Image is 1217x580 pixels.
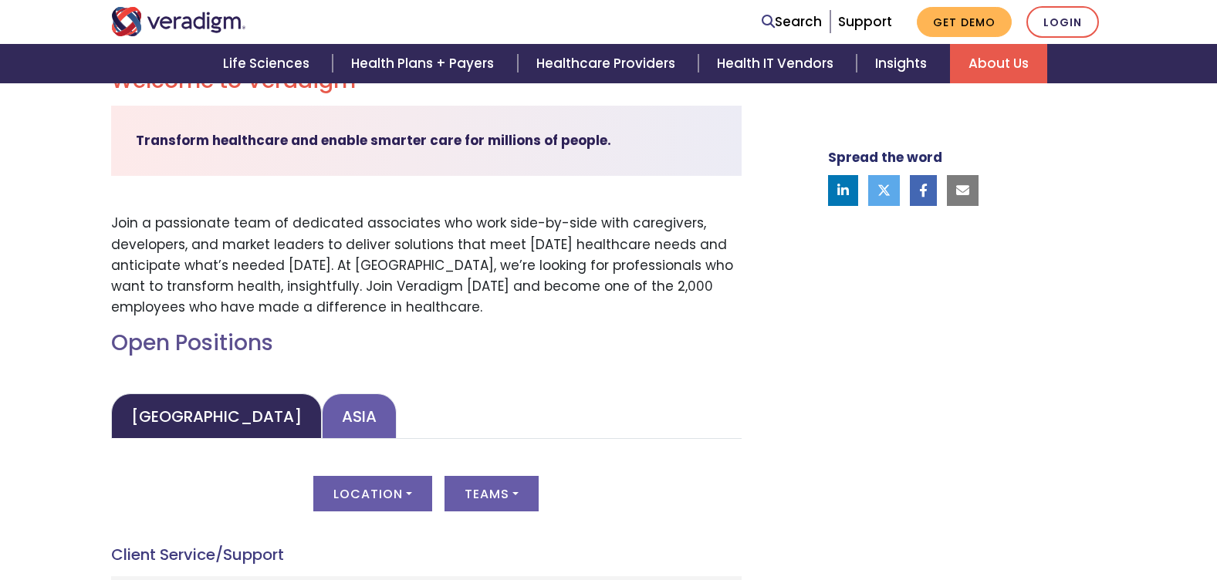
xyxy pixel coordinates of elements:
a: Search [762,12,822,32]
a: Life Sciences [205,44,333,83]
a: Health IT Vendors [698,44,857,83]
a: Support [838,12,892,31]
a: Login [1026,6,1099,38]
button: Teams [445,476,539,511]
a: Asia [322,393,397,439]
button: Location [313,476,432,511]
h2: Welcome to Veradigm [111,68,742,94]
h4: Client Service/Support [111,545,742,564]
img: Veradigm logo [111,7,246,36]
a: [GEOGRAPHIC_DATA] [111,393,322,439]
h2: Open Positions [111,330,742,356]
a: Health Plans + Payers [333,44,517,83]
a: About Us [950,44,1047,83]
a: Get Demo [917,7,1012,37]
a: Insights [857,44,950,83]
strong: Spread the word [828,148,942,167]
strong: Transform healthcare and enable smarter care for millions of people. [136,131,611,150]
a: Healthcare Providers [518,44,698,83]
p: Join a passionate team of dedicated associates who work side-by-side with caregivers, developers,... [111,213,742,318]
